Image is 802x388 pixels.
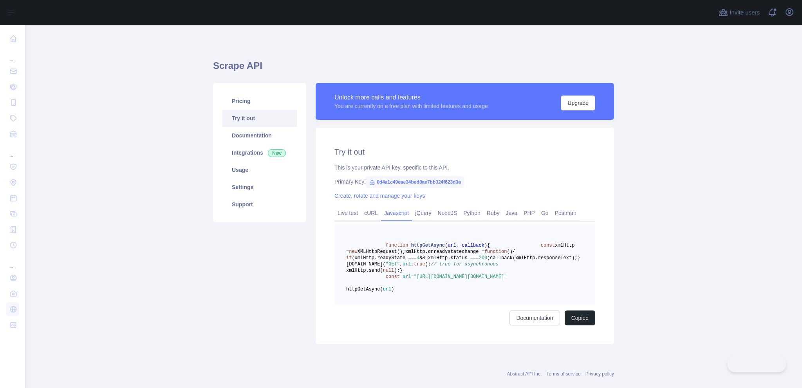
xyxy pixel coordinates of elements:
[383,268,394,273] span: null
[503,207,521,219] a: Java
[334,164,595,171] div: This is your private API key, specific to this API.
[561,96,595,110] button: Upgrade
[403,262,411,267] span: url
[386,274,400,280] span: const
[434,207,460,219] a: NodeJS
[346,262,386,267] span: [DOMAIN_NAME](
[431,262,499,267] span: // true for asynchronous
[717,6,761,19] button: Invite users
[507,249,509,254] span: (
[346,255,352,261] span: if
[222,179,297,196] a: Settings
[414,274,507,280] span: "[URL][DOMAIN_NAME][DOMAIN_NAME]"
[411,243,445,248] span: httpGetAsync
[541,243,555,248] span: const
[222,127,297,144] a: Documentation
[546,371,580,377] a: Terms of service
[552,207,580,219] a: Postman
[412,207,434,219] a: jQuery
[334,146,595,157] h2: Try it out
[6,143,19,158] div: ...
[391,287,394,292] span: )
[510,249,513,254] span: )
[419,255,479,261] span: && xmlHttp.status ===
[400,262,403,267] span: ,
[479,255,487,261] span: 200
[6,254,19,269] div: ...
[520,207,538,219] a: PHP
[585,371,614,377] a: Privacy policy
[222,196,297,213] a: Support
[346,287,383,292] span: httpGetAsync(
[487,243,490,248] span: {
[538,207,552,219] a: Go
[448,243,484,248] span: url, callback
[334,178,595,186] div: Primary Key:
[513,249,515,254] span: {
[411,262,414,267] span: ,
[445,243,448,248] span: (
[414,262,425,267] span: true
[346,268,383,273] span: xmlHttp.send(
[6,47,19,63] div: ...
[727,356,786,372] iframe: Toggle Customer Support
[578,255,580,261] span: }
[484,207,503,219] a: Ruby
[222,92,297,110] a: Pricing
[386,262,400,267] span: "GET"
[349,249,358,254] span: new
[565,310,595,325] button: Copied
[268,149,286,157] span: New
[334,207,361,219] a: Live test
[334,193,425,199] a: Create, rotate and manage your keys
[425,262,431,267] span: );
[403,274,411,280] span: url
[383,287,392,292] span: url
[394,268,399,273] span: );
[400,268,403,273] span: }
[361,207,381,219] a: cURL
[487,255,490,261] span: )
[490,255,577,261] span: callback(xmlHttp.responseText);
[213,60,614,78] h1: Scrape API
[386,243,408,248] span: function
[334,102,488,110] div: You are currently on a free plan with limited features and usage
[222,110,297,127] a: Try it out
[405,249,484,254] span: xmlHttp.onreadystatechange =
[352,255,417,261] span: (xmlHttp.readyState ===
[484,243,487,248] span: )
[411,274,414,280] span: =
[509,310,560,325] a: Documentation
[460,207,484,219] a: Python
[222,144,297,161] a: Integrations New
[222,161,297,179] a: Usage
[358,249,405,254] span: XMLHttpRequest();
[417,255,419,261] span: 4
[730,8,760,17] span: Invite users
[366,176,464,188] span: 0d4a1c49eae34bed8ae7bb324f623d3a
[381,207,412,219] a: Javascript
[334,93,488,102] div: Unlock more calls and features
[484,249,507,254] span: function
[507,371,542,377] a: Abstract API Inc.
